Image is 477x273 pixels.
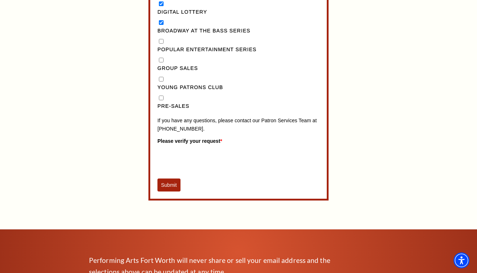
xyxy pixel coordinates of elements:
[157,137,320,145] label: Please verify your request
[157,179,180,191] button: Submit
[157,83,320,92] label: Young Patrons Club
[157,64,320,73] label: Group Sales
[157,147,267,175] iframe: reCAPTCHA
[157,27,320,35] label: Broadway at the Bass Series
[157,8,320,17] label: Digital Lottery
[157,102,320,111] label: Pre-Sales
[157,45,320,54] label: Popular Entertainment Series
[454,252,469,268] div: Accessibility Menu
[157,116,320,133] p: If you have any questions, please contact our Patron Services Team at [PHONE_NUMBER].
